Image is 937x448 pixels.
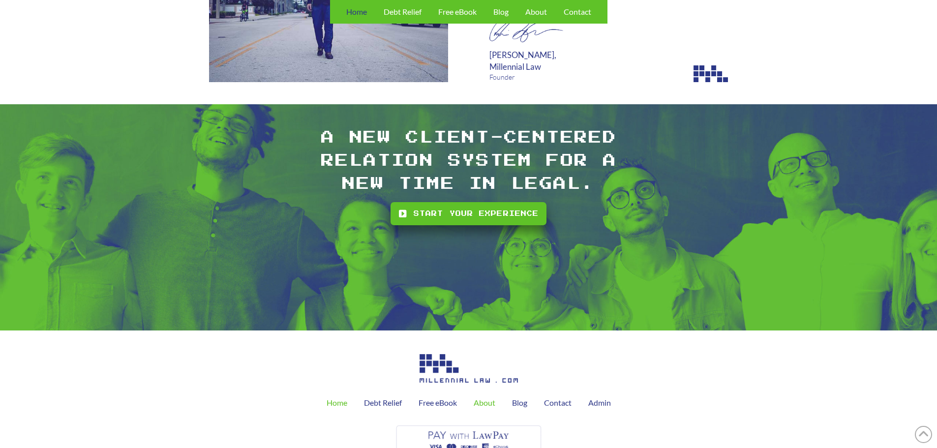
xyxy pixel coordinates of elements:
span: Start your experience [414,209,539,219]
span: Contact [564,8,591,16]
span: Debt Relief [364,399,402,407]
span: About [525,8,547,16]
img: Image [489,18,563,42]
a: About [465,390,504,415]
span: Contact [544,399,572,407]
a: Home [318,390,356,415]
span: Blog [493,8,509,16]
p: [PERSON_NAME], Millennial Law [489,49,605,72]
span: Free eBook [438,8,477,16]
span: Home [346,8,367,16]
a: Blog [504,390,536,415]
span: Debt Relief [384,8,422,16]
img: Image [694,65,728,82]
span: Blog [512,399,527,407]
img: Image [420,354,518,383]
span: Free eBook [419,399,457,407]
a: Contact [536,390,580,415]
span: Home [327,399,347,407]
a: Admin [580,390,619,415]
a: Debt Relief [356,390,410,415]
a: Start your experience [391,202,546,225]
span: About [474,399,495,407]
span: Admin [588,399,611,407]
div: Founder [489,72,605,82]
h1: A NEW CLIENT-CENTERED RELATION SYSTEM FOR A NEW TIME IN LEGAL. [321,126,617,196]
a: Back to Top [915,426,932,443]
a: Free eBook [410,390,465,415]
